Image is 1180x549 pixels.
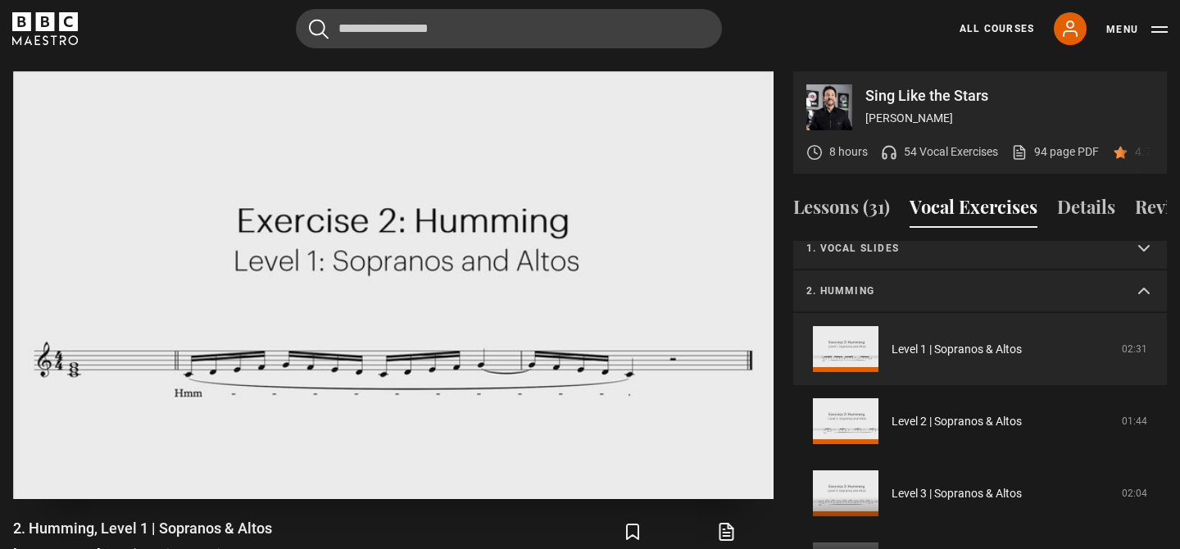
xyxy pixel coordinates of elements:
[793,228,1167,270] summary: 1. Vocal slides
[892,413,1022,430] a: Level 2 | Sopranos & Altos
[793,193,890,228] button: Lessons (31)
[13,519,272,538] h1: 2. Humming, Level 1 | Sopranos & Altos
[904,143,998,161] p: 54 Vocal Exercises
[793,270,1167,313] summary: 2. Humming
[829,143,868,161] p: 8 hours
[960,21,1034,36] a: All Courses
[806,241,1114,256] p: 1. Vocal slides
[309,19,329,39] button: Submit the search query
[892,485,1022,502] a: Level 3 | Sopranos & Altos
[1057,193,1115,228] button: Details
[892,341,1022,358] a: Level 1 | Sopranos & Altos
[296,9,722,48] input: Search
[1011,143,1099,161] a: 94 page PDF
[806,284,1114,298] p: 2. Humming
[1106,21,1168,38] button: Toggle navigation
[12,12,78,45] svg: BBC Maestro
[910,193,1037,228] button: Vocal Exercises
[865,88,1154,103] p: Sing Like the Stars
[13,71,774,499] video-js: Video Player
[865,110,1154,127] p: [PERSON_NAME]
